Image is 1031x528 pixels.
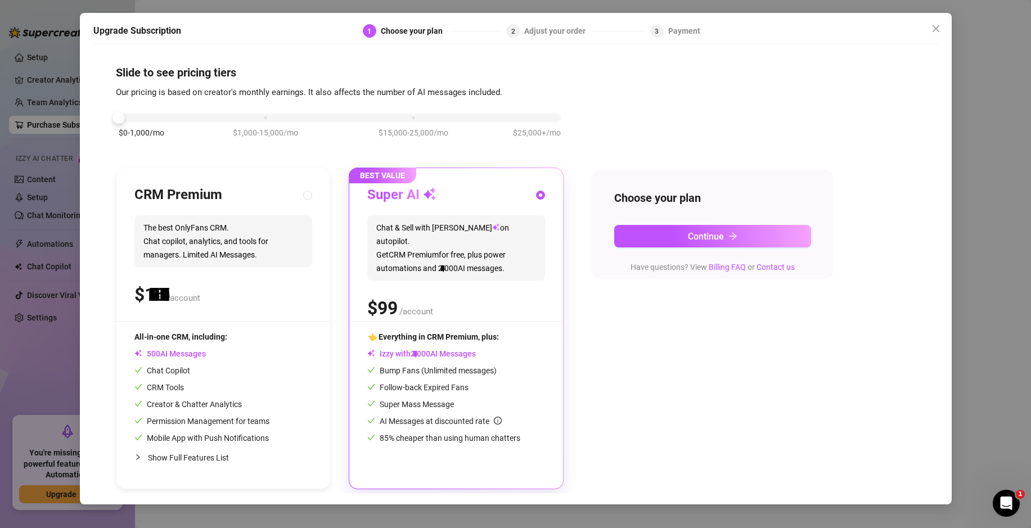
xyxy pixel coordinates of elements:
h3: Super AI [367,186,436,204]
span: Permission Management for teams [134,417,269,426]
span: check [134,400,142,408]
span: Mobile App with Push Notifications [134,434,269,443]
span: Super Mass Message [367,400,454,409]
span: collapsed [134,454,141,461]
button: Close [927,20,945,38]
span: Our pricing is based on creator's monthly earnings. It also affects the number of AI messages inc... [116,87,502,97]
span: check [367,434,375,441]
span: Show Full Features List [148,453,229,462]
button: Continuearrow-right [614,225,811,247]
span: 1 [1016,490,1025,499]
span: info-circle [494,417,502,425]
span: arrow-right [728,232,737,241]
div: Show Full Features List [134,444,312,471]
span: Creator & Chatter Analytics [134,400,242,409]
a: Contact us [757,263,795,272]
span: 85% cheaper than using human chatters [367,434,520,443]
span: Bump Fans (Unlimited messages) [367,366,497,375]
span: The best OnlyFans CRM. Chat copilot, analytics, and tools for managers. Limited AI Messages. [134,215,312,267]
h4: Slide to see pricing tiers [116,65,916,80]
span: 1 [367,28,371,35]
span: check [367,383,375,391]
a: Billing FAQ [709,263,746,272]
span: $0-1,000/mo [119,127,164,139]
h4: Choose your plan [614,190,811,206]
span: Izzy with AI Messages [367,349,476,358]
span: Continue [688,231,724,242]
span: $ [367,297,398,319]
iframe: Intercom live chat [993,490,1020,517]
div: Choose your plan [381,24,449,38]
span: 3 [655,28,659,35]
span: check [367,400,375,408]
span: check [367,417,375,425]
span: check [367,366,375,374]
span: Have questions? View or [631,263,795,272]
span: 2 [511,28,515,35]
span: $ [134,284,165,305]
span: $25,000+/mo [513,127,561,139]
span: close [931,24,940,33]
span: All-in-one CRM, including: [134,332,227,341]
span: BEST VALUE [349,168,416,183]
span: Chat Copilot [134,366,190,375]
span: check [134,434,142,441]
span: /account [399,306,433,317]
h3: CRM Premium [134,186,222,204]
span: $1,000-15,000/mo [233,127,298,139]
span: /account [166,293,200,303]
span: Follow-back Expired Fans [367,383,469,392]
span: Chat & Sell with [PERSON_NAME] on autopilot. Get CRM Premium for free, plus power automations and... [367,215,545,281]
span: check [134,383,142,391]
span: Close [927,24,945,33]
span: CRM Tools [134,383,184,392]
div: Payment [668,24,700,38]
span: check [134,366,142,374]
span: check [134,417,142,425]
span: AI Messages [134,349,206,358]
span: 👈 Everything in CRM Premium, plus: [367,332,499,341]
span: $15,000-25,000/mo [379,127,448,139]
h5: Upgrade Subscription [93,24,181,38]
div: Adjust your order [524,24,592,38]
span: AI Messages at discounted rate [380,417,502,426]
